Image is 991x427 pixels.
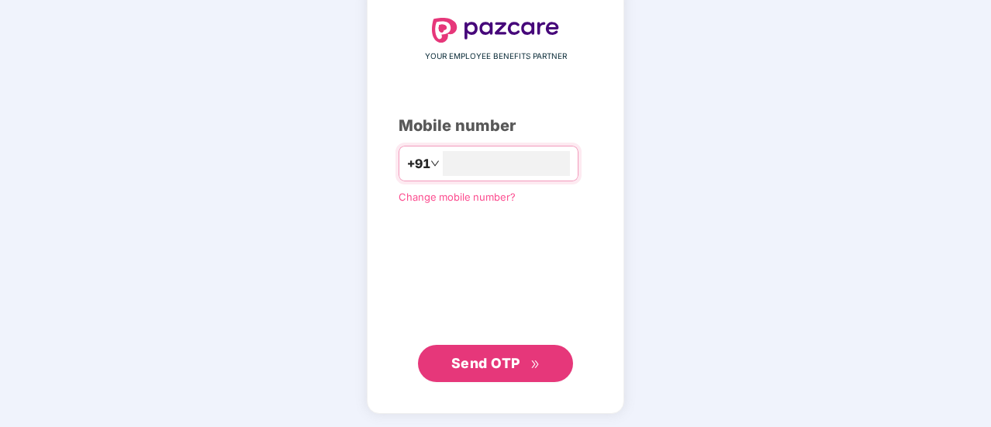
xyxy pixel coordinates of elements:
[399,191,516,203] a: Change mobile number?
[432,18,559,43] img: logo
[425,50,567,63] span: YOUR EMPLOYEE BENEFITS PARTNER
[399,114,592,138] div: Mobile number
[430,159,440,168] span: down
[451,355,520,371] span: Send OTP
[418,345,573,382] button: Send OTPdouble-right
[530,360,540,370] span: double-right
[407,154,430,174] span: +91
